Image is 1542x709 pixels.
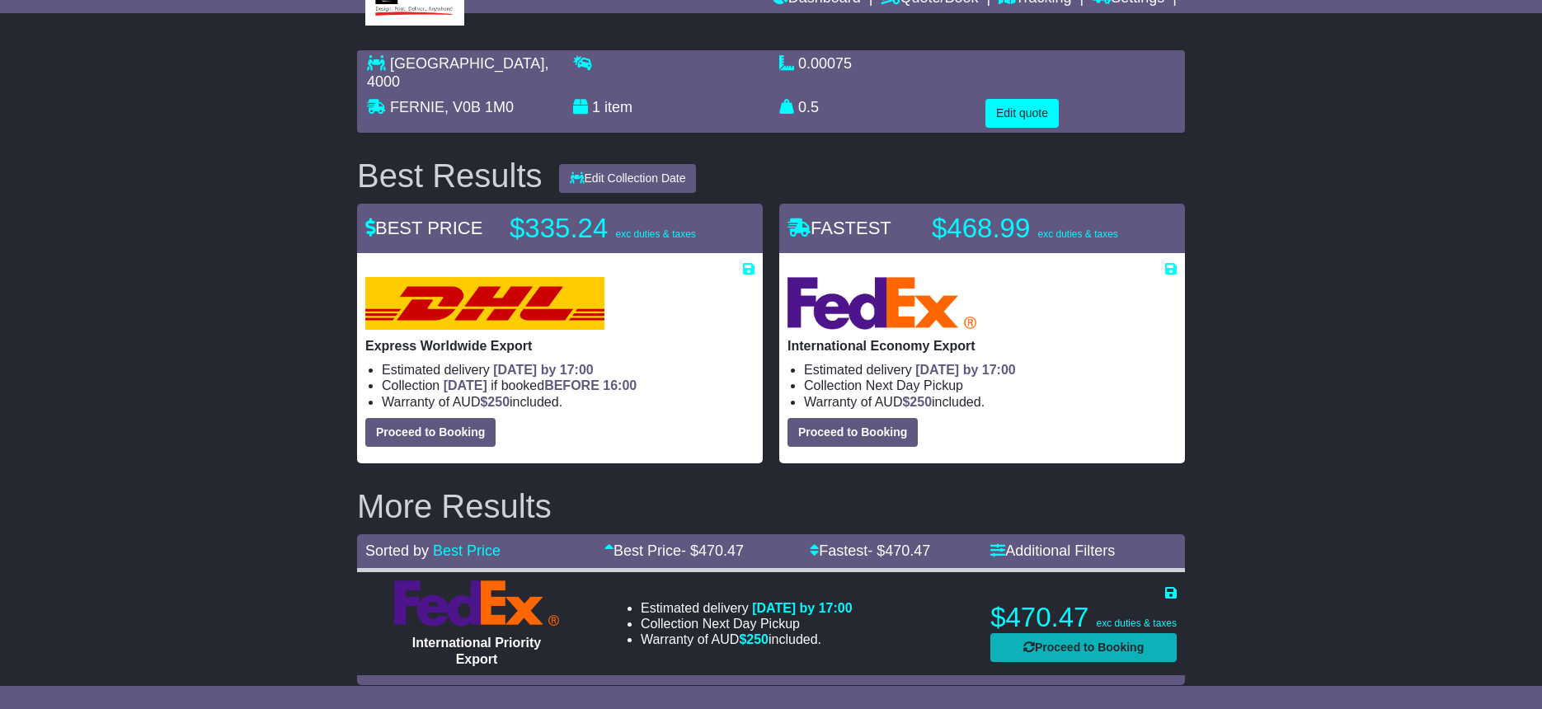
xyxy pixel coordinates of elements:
button: Proceed to Booking [787,418,918,447]
span: 0.00075 [798,55,852,72]
span: 16:00 [603,378,637,392]
a: Best Price- $470.47 [604,542,744,559]
span: Next Day Pickup [866,378,963,392]
li: Warranty of AUD included. [804,394,1177,410]
span: exc duties & taxes [1037,228,1117,240]
img: FedEx Express: International Priority Export [394,580,559,627]
span: 0.5 [798,99,819,115]
span: item [604,99,632,115]
span: [DATE] by 17:00 [493,363,594,377]
a: Additional Filters [990,542,1115,559]
span: - $ [681,542,744,559]
span: 250 [487,395,510,409]
span: exc duties & taxes [1097,617,1177,629]
div: Best Results [349,157,551,194]
span: $ [480,395,510,409]
li: Collection [641,616,853,632]
p: $335.24 [510,212,716,245]
span: FERNIE [390,99,444,115]
li: Collection [804,378,1177,393]
span: $ [902,395,932,409]
span: International Priority Export [412,636,541,665]
span: 1 [592,99,600,115]
button: Edit quote [985,99,1059,128]
p: International Economy Export [787,338,1177,354]
li: Estimated delivery [641,600,853,616]
a: Best Price [433,542,501,559]
span: $ [739,632,769,646]
h2: More Results [357,488,1185,524]
span: 250 [746,632,769,646]
span: [DATE] by 17:00 [915,363,1016,377]
img: DHL: Express Worldwide Export [365,277,604,330]
span: FASTEST [787,218,891,238]
span: [DATE] by 17:00 [752,601,853,615]
button: Proceed to Booking [365,418,496,447]
li: Collection [382,378,755,393]
p: $470.47 [990,601,1177,634]
button: Proceed to Booking [990,633,1177,662]
img: FedEx Express: International Economy Export [787,277,976,330]
span: 470.47 [698,542,744,559]
span: , 4000 [367,55,548,90]
span: exc duties & taxes [615,228,695,240]
li: Warranty of AUD included. [382,394,755,410]
p: Express Worldwide Export [365,338,755,354]
span: - $ [867,542,930,559]
span: , V0B 1M0 [444,99,514,115]
span: BEST PRICE [365,218,482,238]
span: [DATE] [444,378,487,392]
span: Sorted by [365,542,429,559]
span: Next Day Pickup [703,617,800,631]
li: Estimated delivery [382,362,755,378]
span: BEFORE [544,378,599,392]
span: 250 [910,395,932,409]
span: [GEOGRAPHIC_DATA] [390,55,544,72]
a: Fastest- $470.47 [810,542,930,559]
li: Estimated delivery [804,362,1177,378]
button: Edit Collection Date [559,164,697,193]
span: if booked [444,378,637,392]
span: 470.47 [885,542,930,559]
li: Warranty of AUD included. [641,632,853,647]
p: $468.99 [932,212,1138,245]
